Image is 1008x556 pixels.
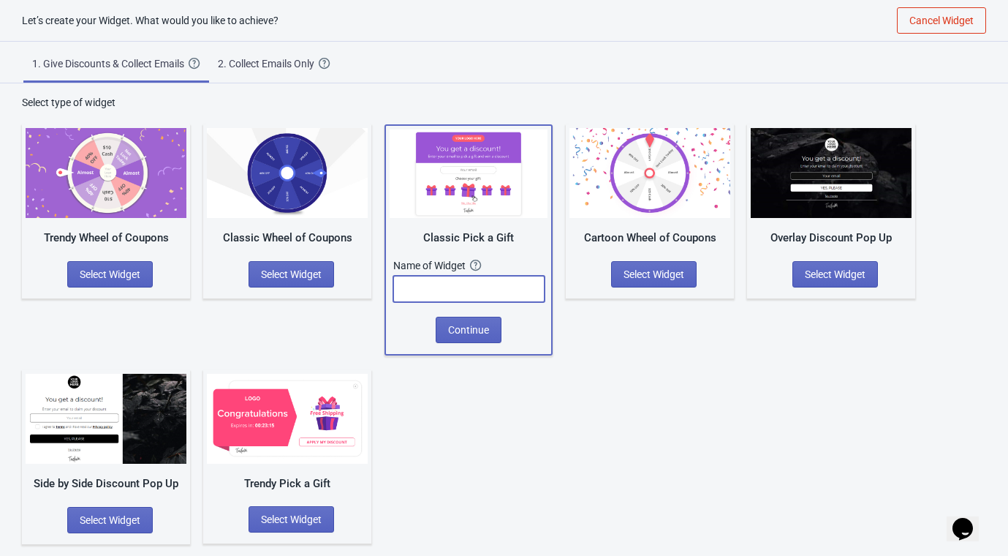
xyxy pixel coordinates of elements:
button: Select Widget [67,261,153,288]
div: Name of Widget [393,258,470,273]
div: Trendy Pick a Gift [207,476,368,492]
button: Select Widget [611,261,697,288]
span: Select Widget [624,268,684,280]
button: Continue [436,317,501,343]
button: Select Widget [792,261,878,288]
span: Select Widget [805,268,865,280]
img: gift_game_v2.jpg [207,374,368,464]
span: Select Widget [80,514,140,526]
div: Overlay Discount Pop Up [751,230,912,247]
div: Classic Wheel of Coupons [207,230,368,247]
div: Classic Pick a Gift [390,230,547,247]
span: Cancel Widget [909,15,974,26]
div: Side by Side Discount Pop Up [26,476,186,492]
button: Select Widget [249,506,334,533]
div: Select type of widget [22,95,986,110]
img: regular_popup.jpg [26,374,186,464]
button: Select Widget [249,261,334,288]
span: Select Widget [261,514,322,525]
div: 2. Collect Emails Only [218,56,319,71]
iframe: chat widget [947,497,993,541]
button: Select Widget [67,507,153,533]
img: trendy_game.png [26,128,186,218]
div: Trendy Wheel of Coupons [26,230,186,247]
img: gift_game.jpg [390,129,547,218]
div: 1. Give Discounts & Collect Emails [32,56,189,71]
button: Cancel Widget [897,7,986,34]
img: full_screen_popup.jpg [751,128,912,218]
div: Cartoon Wheel of Coupons [569,230,730,247]
span: Continue [448,324,489,336]
img: classic_game.jpg [207,128,368,218]
img: cartoon_game.jpg [569,128,730,218]
span: Select Widget [261,268,322,280]
span: Select Widget [80,268,140,280]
